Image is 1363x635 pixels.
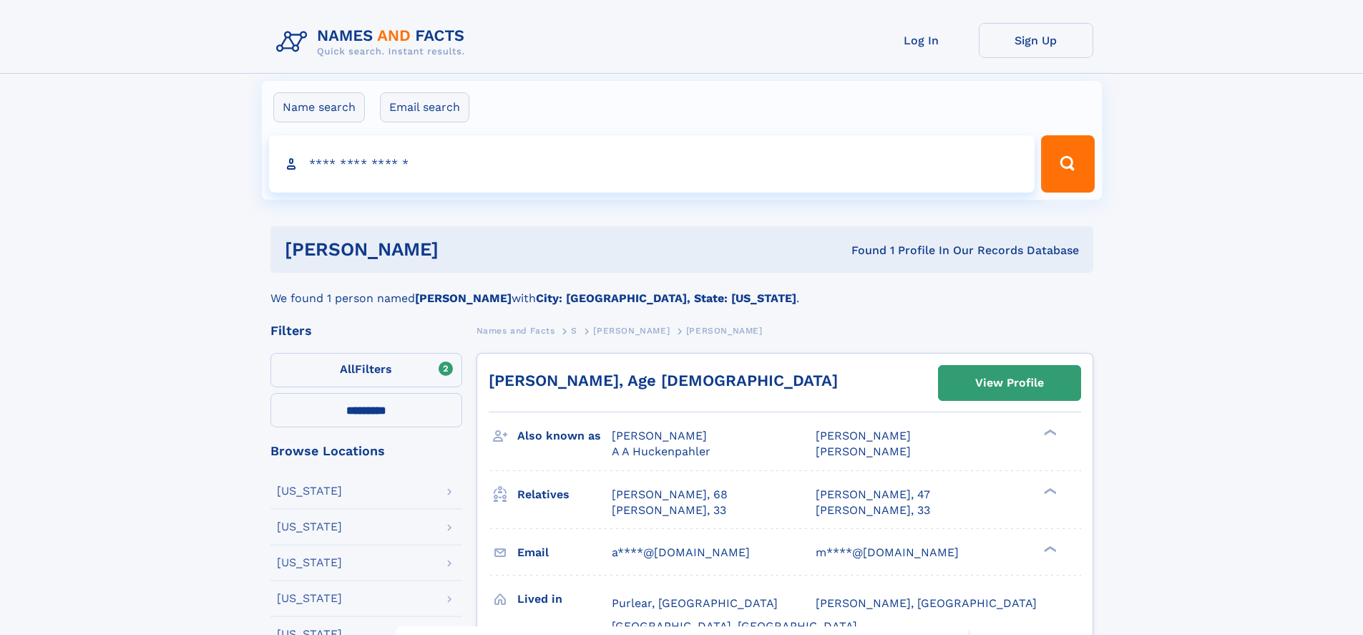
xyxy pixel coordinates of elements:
div: View Profile [975,367,1044,399]
a: Names and Facts [477,321,555,339]
label: Filters [270,353,462,387]
span: Purlear, [GEOGRAPHIC_DATA] [612,596,778,610]
h3: Also known as [517,424,612,448]
a: View Profile [939,366,1080,400]
div: ❯ [1040,544,1057,553]
a: [PERSON_NAME] [593,321,670,339]
h3: Lived in [517,587,612,611]
span: [PERSON_NAME] [686,326,763,336]
span: [GEOGRAPHIC_DATA], [GEOGRAPHIC_DATA] [612,619,857,633]
div: ❯ [1040,486,1057,495]
div: [US_STATE] [277,593,342,604]
b: [PERSON_NAME] [415,291,512,305]
div: [US_STATE] [277,521,342,533]
a: [PERSON_NAME], Age [DEMOGRAPHIC_DATA] [489,372,838,389]
img: Logo Names and Facts [270,23,477,62]
div: Filters [270,324,462,337]
a: Sign Up [979,23,1093,58]
span: [PERSON_NAME] [816,429,911,442]
h3: Email [517,541,612,565]
div: [US_STATE] [277,557,342,568]
span: A A Huckenpahler [612,445,710,458]
span: [PERSON_NAME], [GEOGRAPHIC_DATA] [816,596,1037,610]
span: [PERSON_NAME] [816,445,911,458]
span: S [571,326,577,336]
label: Name search [273,92,365,122]
label: Email search [380,92,469,122]
a: [PERSON_NAME], 33 [816,503,930,518]
div: [US_STATE] [277,485,342,497]
a: [PERSON_NAME], 47 [816,487,930,503]
button: Search Button [1041,135,1094,193]
span: [PERSON_NAME] [612,429,707,442]
div: We found 1 person named with . [270,273,1093,307]
input: search input [269,135,1035,193]
a: [PERSON_NAME], 33 [612,503,726,518]
a: [PERSON_NAME], 68 [612,487,728,503]
div: ❯ [1040,428,1057,437]
h1: [PERSON_NAME] [285,241,645,258]
div: Found 1 Profile In Our Records Database [645,243,1079,258]
a: S [571,321,577,339]
h3: Relatives [517,483,612,507]
b: City: [GEOGRAPHIC_DATA], State: [US_STATE] [536,291,796,305]
span: All [340,362,355,376]
div: Browse Locations [270,445,462,457]
span: [PERSON_NAME] [593,326,670,336]
a: Log In [864,23,979,58]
